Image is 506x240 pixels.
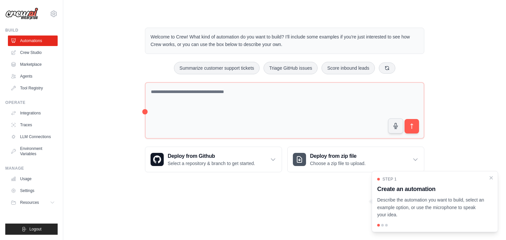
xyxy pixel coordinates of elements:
p: Describe the automation you want to build, select an example option, or use the microphone to spe... [377,196,485,219]
button: Close walkthrough [489,175,494,180]
button: Triage GitHub issues [264,62,318,74]
span: Resources [20,200,39,205]
button: Logout [5,224,58,235]
button: Summarize customer support tickets [174,62,260,74]
h3: Deploy from zip file [310,152,366,160]
a: Environment Variables [8,143,58,159]
a: Traces [8,120,58,130]
div: Manage [5,166,58,171]
div: Build [5,28,58,33]
a: Crew Studio [8,47,58,58]
span: Logout [29,227,42,232]
h3: Create an automation [377,184,485,194]
span: Step 1 [382,177,397,182]
button: Resources [8,197,58,208]
a: LLM Connections [8,132,58,142]
a: Tool Registry [8,83,58,93]
a: Integrations [8,108,58,118]
a: Agents [8,71,58,82]
h3: Deploy from Github [168,152,255,160]
div: Operate [5,100,58,105]
a: Settings [8,185,58,196]
a: Usage [8,174,58,184]
img: Logo [5,8,38,20]
p: Welcome to Crew! What kind of automation do you want to build? I'll include some examples if you'... [151,33,419,48]
p: Select a repository & branch to get started. [168,160,255,167]
a: Automations [8,36,58,46]
a: Marketplace [8,59,58,70]
p: Choose a zip file to upload. [310,160,366,167]
button: Score inbound leads [322,62,375,74]
iframe: Chat Widget [473,208,506,240]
